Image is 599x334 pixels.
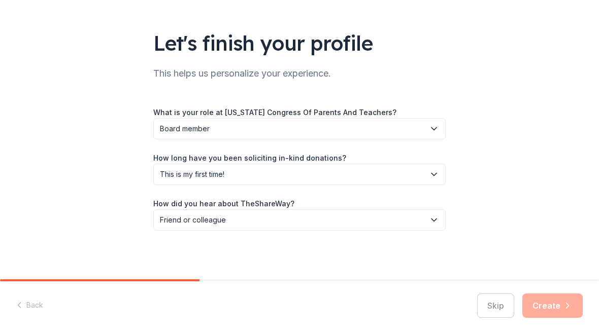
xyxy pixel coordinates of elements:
label: How long have you been soliciting in-kind donations? [153,153,346,163]
label: How did you hear about TheShareWay? [153,199,294,209]
span: This is my first time! [160,168,425,180]
label: What is your role at [US_STATE] Congress Of Parents And Teachers? [153,107,396,118]
div: This helps us personalize your experience. [153,65,446,82]
div: Let's finish your profile [153,29,446,57]
button: Board member [153,118,446,139]
button: This is my first time! [153,164,446,185]
button: Friend or colleague [153,209,446,231]
span: Friend or colleague [160,214,425,226]
span: Board member [160,123,425,135]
